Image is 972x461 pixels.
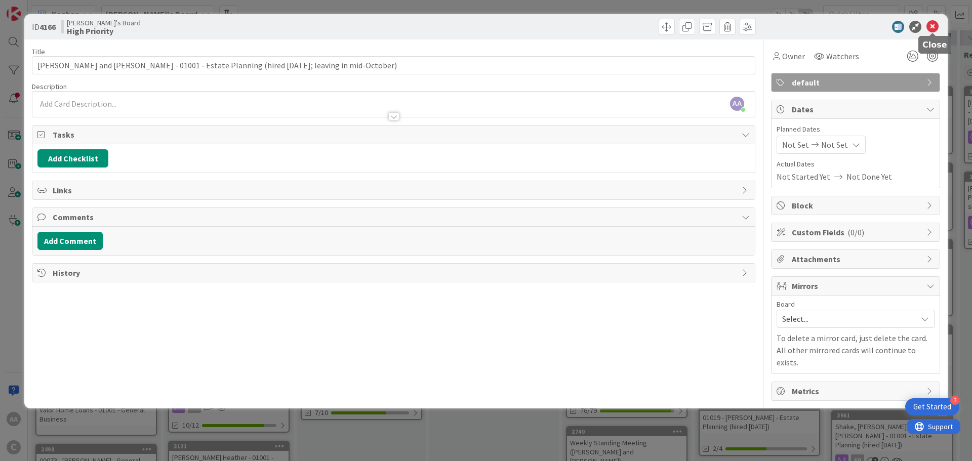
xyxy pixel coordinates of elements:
div: Get Started [913,402,951,412]
span: AA [730,97,744,111]
span: Not Started Yet [777,171,830,183]
div: Open Get Started checklist, remaining modules: 3 [905,398,959,415]
div: 3 [950,396,959,405]
span: Planned Dates [777,124,935,135]
span: Mirrors [792,280,921,292]
h5: Close [922,40,947,50]
span: History [53,267,737,279]
span: Owner [782,50,805,62]
label: Title [32,47,45,56]
span: Links [53,184,737,196]
input: type card name here... [32,56,755,74]
span: Tasks [53,129,737,141]
span: Custom Fields [792,226,921,238]
span: Select... [782,312,912,326]
span: Description [32,82,67,91]
b: High Priority [67,27,141,35]
span: Attachments [792,253,921,265]
span: Actual Dates [777,159,935,170]
span: default [792,76,921,89]
span: Metrics [792,385,921,397]
span: Watchers [826,50,859,62]
span: Not Set [782,139,809,151]
button: Add Comment [37,232,103,250]
span: [PERSON_NAME]'s Board [67,19,141,27]
p: To delete a mirror card, just delete the card. All other mirrored cards will continue to exists. [777,332,935,368]
span: Block [792,199,921,212]
span: Dates [792,103,921,115]
button: Add Checklist [37,149,108,167]
span: Comments [53,211,737,223]
span: Not Done Yet [846,171,892,183]
b: 4166 [39,22,56,32]
span: Not Set [821,139,848,151]
span: ( 0/0 ) [847,227,864,237]
span: ID [32,21,56,33]
span: Support [21,2,46,14]
span: Board [777,301,795,308]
